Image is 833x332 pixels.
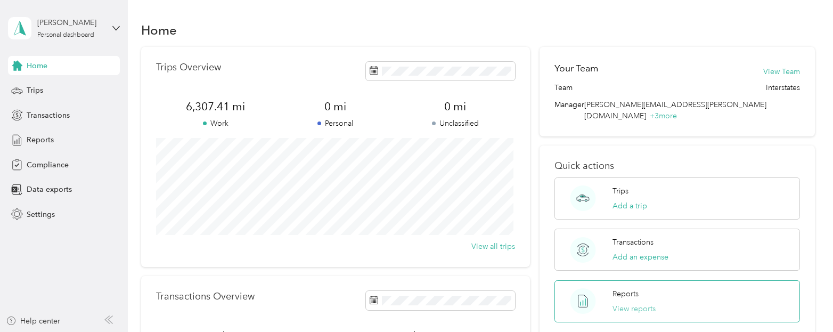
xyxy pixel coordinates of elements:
[27,110,70,121] span: Transactions
[156,99,276,114] span: 6,307.41 mi
[612,288,639,299] p: Reports
[766,82,800,93] span: Interstates
[156,118,276,129] p: Work
[27,209,55,220] span: Settings
[275,118,395,129] p: Personal
[612,303,656,314] button: View reports
[27,134,54,145] span: Reports
[141,25,177,36] h1: Home
[156,291,255,302] p: Transactions Overview
[27,184,72,195] span: Data exports
[554,82,573,93] span: Team
[275,99,395,114] span: 0 mi
[763,66,800,77] button: View Team
[773,272,833,332] iframe: Everlance-gr Chat Button Frame
[27,85,43,96] span: Trips
[554,160,800,172] p: Quick actions
[612,200,647,212] button: Add a trip
[612,237,654,248] p: Transactions
[612,185,628,197] p: Trips
[156,62,221,73] p: Trips Overview
[37,32,94,38] div: Personal dashboard
[395,118,515,129] p: Unclassified
[612,252,668,263] button: Add an expense
[471,241,515,252] button: View all trips
[584,100,766,120] span: [PERSON_NAME][EMAIL_ADDRESS][PERSON_NAME][DOMAIN_NAME]
[37,17,104,28] div: [PERSON_NAME]
[554,62,598,75] h2: Your Team
[6,315,60,327] button: Help center
[395,99,515,114] span: 0 mi
[554,99,584,122] span: Manager
[27,159,69,171] span: Compliance
[650,111,677,120] span: + 3 more
[27,60,47,71] span: Home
